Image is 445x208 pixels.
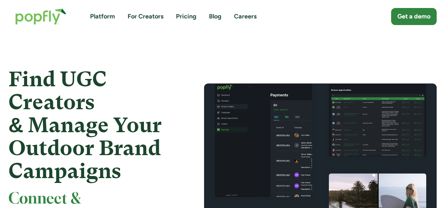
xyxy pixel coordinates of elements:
[8,1,73,32] a: home
[8,67,162,183] strong: Find UGC Creators & Manage Your Outdoor Brand Campaigns
[391,8,437,25] a: Get a demo
[176,12,196,21] a: Pricing
[209,12,221,21] a: Blog
[234,12,257,21] a: Careers
[90,12,115,21] a: Platform
[128,12,163,21] a: For Creators
[397,12,430,21] div: Get a demo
